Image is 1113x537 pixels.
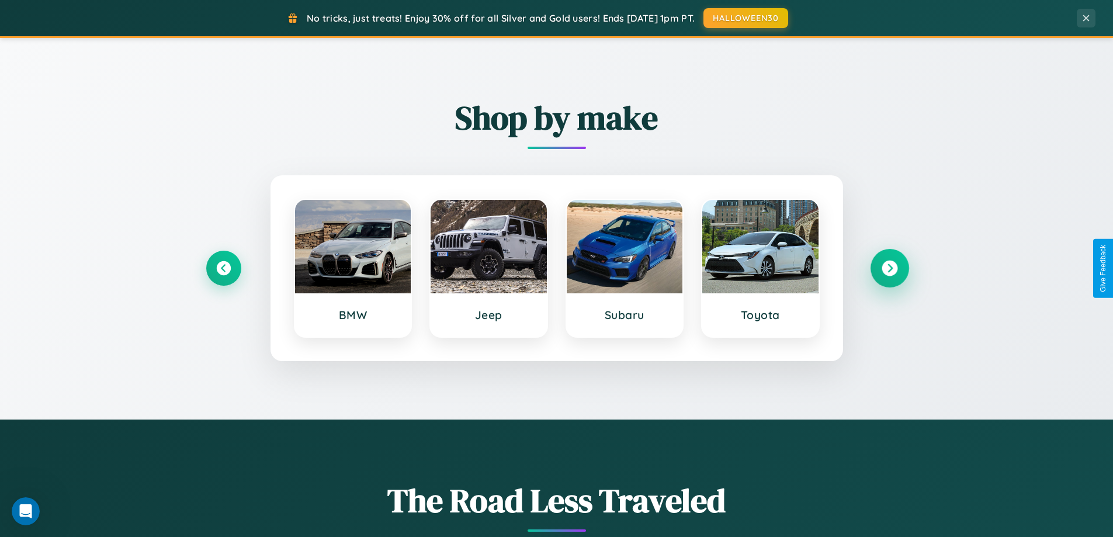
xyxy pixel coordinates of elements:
button: HALLOWEEN30 [703,8,788,28]
h3: Subaru [578,308,671,322]
span: No tricks, just treats! Enjoy 30% off for all Silver and Gold users! Ends [DATE] 1pm PT. [307,12,695,24]
h3: Jeep [442,308,535,322]
h1: The Road Less Traveled [206,478,907,523]
iframe: Intercom live chat [12,497,40,525]
h3: BMW [307,308,400,322]
h2: Shop by make [206,95,907,140]
div: Give Feedback [1099,245,1107,292]
h3: Toyota [714,308,807,322]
